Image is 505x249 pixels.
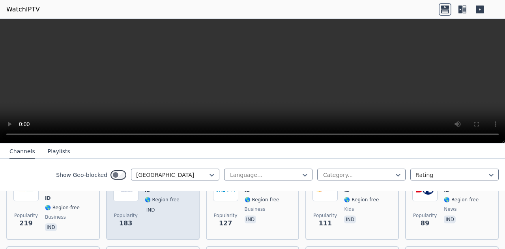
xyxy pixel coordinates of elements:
span: kids [344,206,354,212]
span: Popularity [413,212,437,219]
span: business [245,206,266,212]
span: news [444,206,456,212]
span: 89 [421,219,429,228]
p: ind [45,223,57,231]
span: business [45,214,66,220]
button: Playlists [48,144,70,159]
span: 🌎 Region-free [344,197,379,203]
span: 🌎 Region-free [145,197,180,203]
span: 🌎 Region-free [45,204,80,211]
label: Show Geo-blocked [56,171,107,179]
p: ind [145,206,157,214]
span: 🌎 Region-free [245,197,279,203]
span: Popularity [313,212,337,219]
p: ind [344,216,356,223]
span: 🌎 Region-free [444,197,479,203]
a: WatchIPTV [6,5,40,14]
p: ind [245,216,256,223]
span: Popularity [14,212,38,219]
span: ID [45,195,50,201]
span: 111 [319,219,332,228]
p: ind [444,216,456,223]
span: Popularity [214,212,238,219]
button: Channels [9,144,35,159]
span: Popularity [114,212,138,219]
span: 219 [19,219,32,228]
span: 183 [119,219,132,228]
span: 127 [219,219,232,228]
